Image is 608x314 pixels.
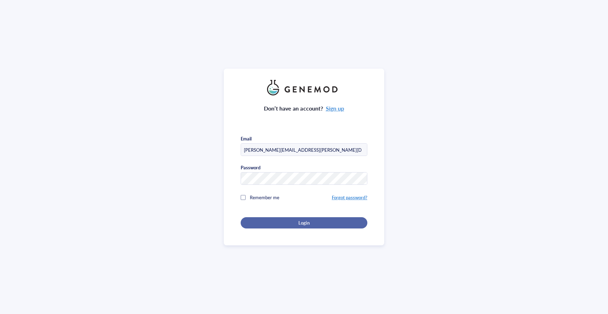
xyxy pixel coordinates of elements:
[241,217,367,228] button: Login
[332,194,367,201] a: Forgot password?
[241,136,252,142] div: Email
[250,194,279,201] span: Remember me
[267,80,341,95] img: genemod_logo_light-BcqUzbGq.png
[241,164,260,171] div: Password
[326,104,344,112] a: Sign up
[264,104,344,113] div: Don’t have an account?
[298,220,309,226] span: Login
